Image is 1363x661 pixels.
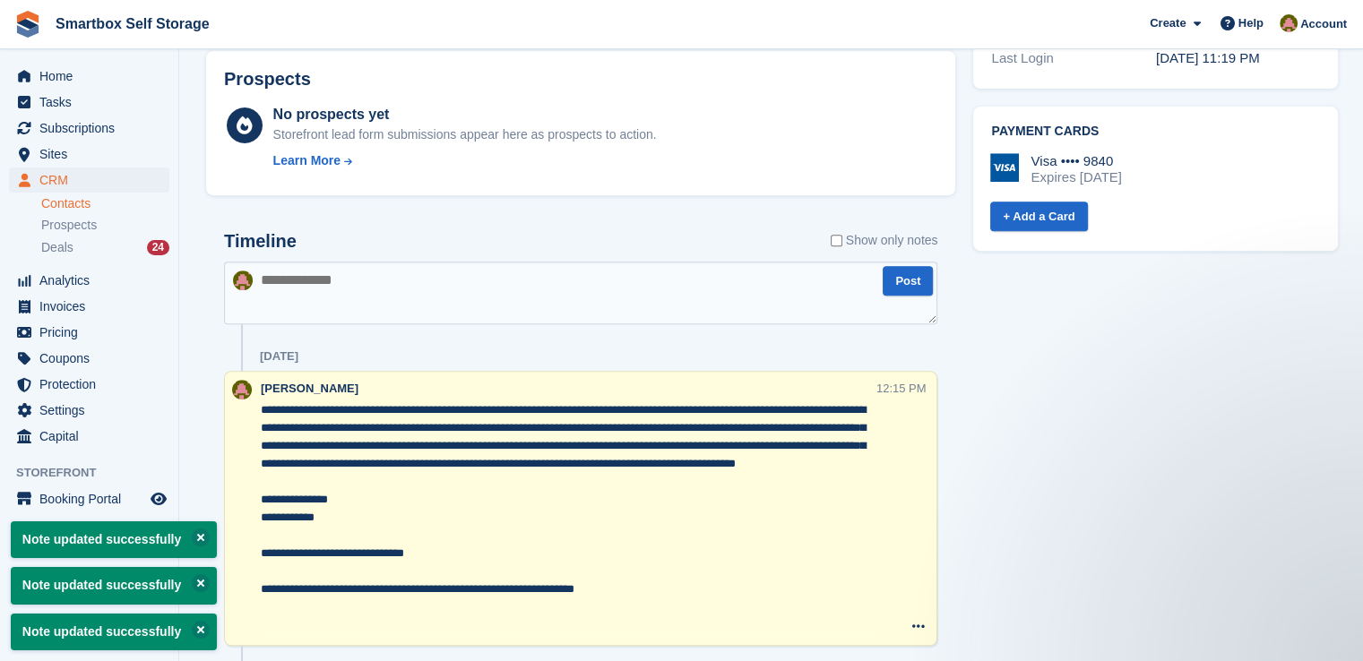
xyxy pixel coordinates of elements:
div: Last Login [991,48,1156,69]
img: stora-icon-8386f47178a22dfd0bd8f6a31ec36ba5ce8667c1dd55bd0f319d3a0aa187defe.svg [14,11,41,38]
a: menu [9,64,169,89]
span: Analytics [39,268,147,293]
span: CRM [39,167,147,193]
span: Settings [39,398,147,423]
a: menu [9,116,169,141]
a: menu [9,320,169,345]
div: 12:15 PM [876,380,927,397]
img: Alex Selenitsas [1280,14,1298,32]
div: 24 [147,240,169,255]
span: Protection [39,372,147,397]
span: Invoices [39,294,147,319]
span: Storefront [16,464,178,482]
span: Deals [41,239,73,256]
div: No prospects yet [273,104,657,125]
span: Coupons [39,346,147,371]
span: Subscriptions [39,116,147,141]
a: Deals 24 [41,238,169,257]
a: menu [9,346,169,371]
a: menu [9,424,169,449]
span: [PERSON_NAME] [261,382,358,395]
time: 2025-01-25 23:19:42 UTC [1156,50,1260,65]
span: Tasks [39,90,147,115]
img: Alex Selenitsas [232,380,252,399]
h2: Prospects [224,69,311,90]
div: Learn More [273,151,341,170]
a: menu [9,294,169,319]
a: + Add a Card [990,202,1087,231]
div: Visa •••• 9840 [1031,153,1121,169]
a: menu [9,268,169,293]
a: menu [9,372,169,397]
div: Expires [DATE] [1031,169,1121,185]
a: menu [9,167,169,193]
img: Visa Logo [990,153,1019,182]
span: Prospects [41,217,97,234]
span: Help [1238,14,1264,32]
span: Capital [39,424,147,449]
button: Post [883,266,933,296]
span: Booking Portal [39,486,147,511]
a: menu [9,142,169,167]
span: Account [1300,15,1347,33]
a: menu [9,90,169,115]
a: Contacts [41,195,169,212]
a: menu [9,486,169,511]
h2: Timeline [224,231,297,252]
span: Sites [39,142,147,167]
a: menu [9,398,169,423]
a: Learn More [273,151,657,170]
span: Home [39,64,147,89]
a: Smartbox Self Storage [48,9,217,39]
img: Alex Selenitsas [233,270,253,290]
h2: Payment cards [991,124,1320,139]
a: Prospects [41,216,169,235]
input: Show only notes [831,231,842,250]
p: Note updated successfully [11,521,217,558]
span: Pricing [39,320,147,345]
label: Show only notes [831,231,938,250]
p: Note updated successfully [11,614,217,650]
div: [DATE] [260,349,298,364]
p: Note updated successfully [11,567,217,604]
span: Create [1150,14,1186,32]
a: Preview store [148,488,169,510]
div: Storefront lead form submissions appear here as prospects to action. [273,125,657,144]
